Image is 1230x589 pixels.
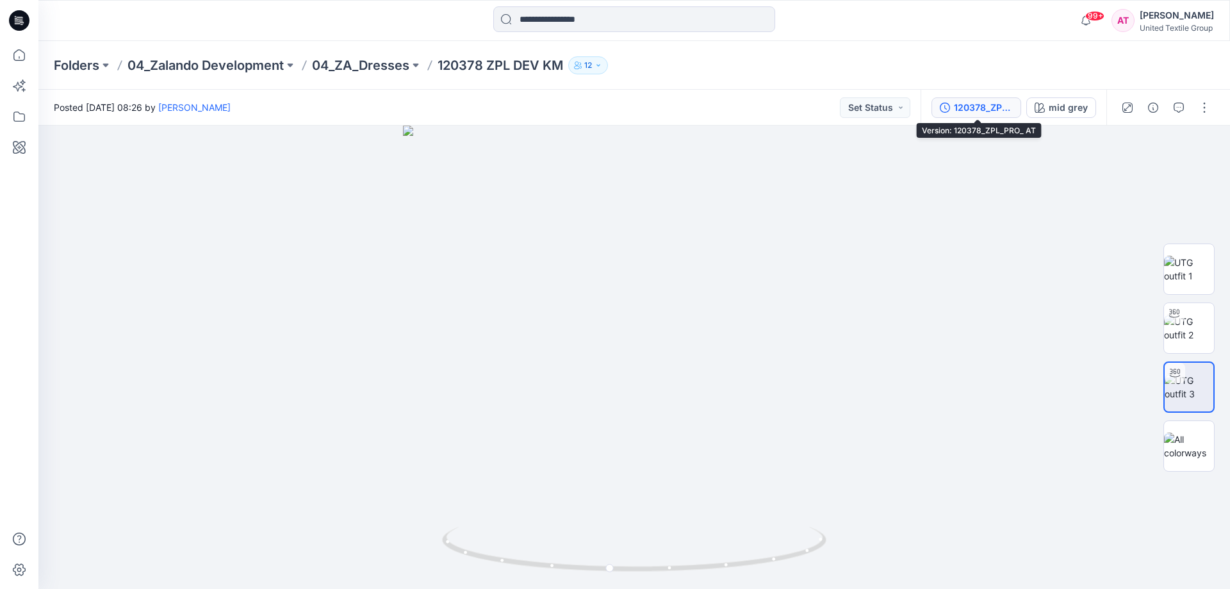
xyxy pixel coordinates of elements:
[127,56,284,74] a: 04_Zalando Development
[312,56,409,74] a: 04_ZA_Dresses
[54,101,231,114] span: Posted [DATE] 08:26 by
[1085,11,1104,21] span: 99+
[1164,315,1214,342] img: UTG outfit 2
[568,56,608,74] button: 12
[1164,433,1214,460] img: All colorways
[1164,256,1214,283] img: UTG outfit 1
[931,97,1021,118] button: 120378_ZPL_PRO_ AT
[1140,8,1214,23] div: [PERSON_NAME]
[1049,101,1088,115] div: mid grey
[1143,97,1163,118] button: Details
[954,101,1013,115] div: 120378_ZPL_PRO_ AT
[158,102,231,113] a: [PERSON_NAME]
[1140,23,1214,33] div: United Textile Group
[1165,374,1213,401] img: UTG outfit 3
[1111,9,1135,32] div: AT
[438,56,563,74] p: 120378 ZPL DEV KM
[54,56,99,74] a: Folders
[1026,97,1096,118] button: mid grey
[584,58,592,72] p: 12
